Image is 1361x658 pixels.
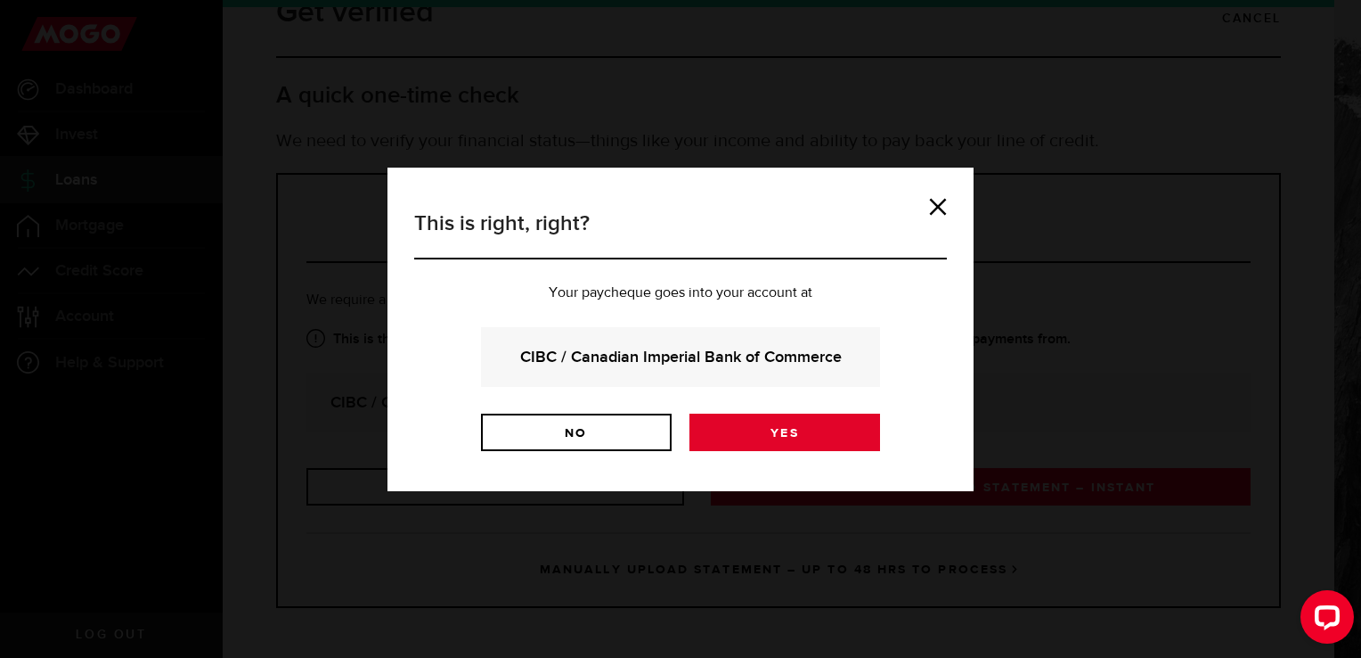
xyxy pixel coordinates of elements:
[414,286,947,300] p: Your paycheque goes into your account at
[414,208,947,259] h3: This is right, right?
[689,414,880,451] a: Yes
[481,414,672,451] a: No
[505,345,856,369] strong: CIBC / Canadian Imperial Bank of Commerce
[1286,583,1361,658] iframe: LiveChat chat widget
